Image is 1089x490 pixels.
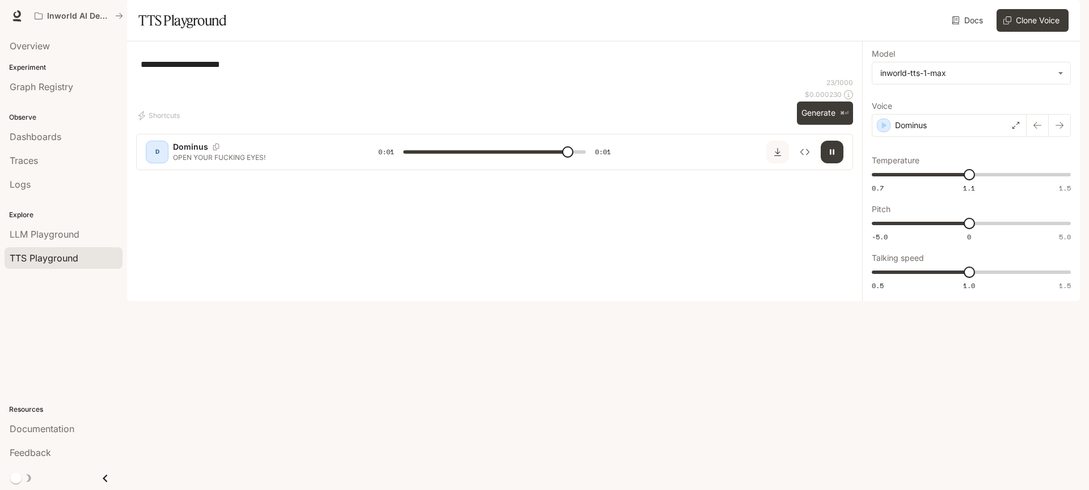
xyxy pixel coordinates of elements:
span: -5.0 [872,232,888,242]
span: 0.5 [872,281,884,290]
button: Shortcuts [136,107,184,125]
span: 0 [967,232,971,242]
div: inworld-tts-1-max [880,67,1052,79]
span: 0:01 [378,146,394,158]
p: Model [872,50,895,58]
span: 1.5 [1059,183,1071,193]
p: 23 / 1000 [826,78,853,87]
a: Docs [949,9,987,32]
span: 0.7 [872,183,884,193]
button: Generate⌘⏎ [797,102,853,125]
span: 0:01 [595,146,611,158]
button: All workspaces [29,5,128,27]
div: D [148,143,166,161]
p: ⌘⏎ [840,110,849,117]
span: 5.0 [1059,232,1071,242]
button: Copy Voice ID [208,143,224,150]
button: Download audio [766,141,789,163]
p: Voice [872,102,892,110]
p: Temperature [872,157,919,164]
p: Talking speed [872,254,924,262]
p: Pitch [872,205,890,213]
p: OPEN YOUR FUCKING EYES! [173,153,351,162]
p: Dominus [173,141,208,153]
h1: TTS Playground [138,9,226,32]
button: Inspect [793,141,816,163]
span: 1.5 [1059,281,1071,290]
span: 1.0 [963,281,975,290]
button: Clone Voice [997,9,1069,32]
p: $ 0.000230 [805,90,842,99]
span: 1.1 [963,183,975,193]
div: inworld-tts-1-max [872,62,1070,84]
p: Inworld AI Demos [47,11,111,21]
p: Dominus [895,120,927,131]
